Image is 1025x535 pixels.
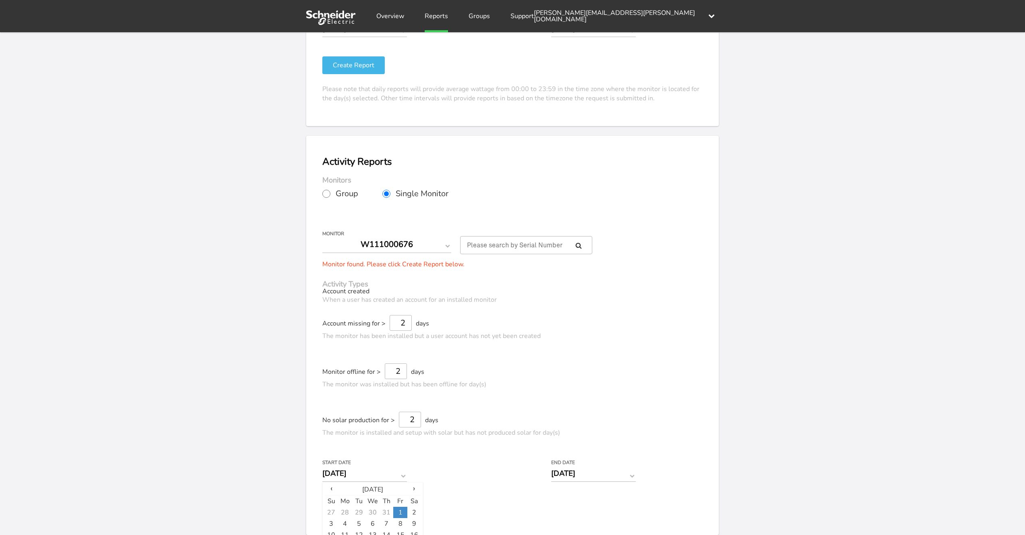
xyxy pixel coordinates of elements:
td: 27 [324,507,338,518]
td: 7 [380,518,393,529]
td: 30 [366,507,380,518]
td: 9 [407,518,421,529]
span: The monitor has been installed but a user account has not yet been created [322,331,703,351]
td: 28 [338,507,352,518]
input: Group [322,190,330,198]
label: For large monitor counts [460,231,586,236]
th: [DATE] [338,484,407,496]
h2: Activity Reports [322,157,703,166]
span: The monitor was installed but has been offline for day(s) [322,379,703,400]
input: Single Monitor [382,190,390,198]
span: › [407,484,421,493]
h3: Activity Types [322,280,703,288]
th: Th [380,496,393,507]
div: Monitor offline for > [322,363,703,412]
span: Group [336,190,358,198]
p: Please note that daily reports will provide average wattage from 00:00 to 23:59 in the time zone ... [322,85,703,103]
label: Monitor [322,231,454,236]
h3: Monitors [322,176,703,184]
td: 1 [393,507,407,518]
img: Sense Logo [306,10,356,25]
td: 4 [338,518,352,529]
td: 5 [352,518,366,529]
span: ‹ [324,484,338,493]
td: 29 [352,507,366,518]
th: We [366,496,380,507]
th: Fr [393,496,407,507]
td: 3 [324,518,338,529]
div: No solar production for > [322,412,703,460]
label: End Date [551,460,630,465]
label: Start Date [322,460,401,465]
th: Su [324,496,338,507]
td: 8 [393,518,407,529]
th: Sa [407,496,421,507]
div: Account missing for > [322,315,703,363]
div: Monitor found. Please click Create Report below. [322,261,465,267]
button: Create Report [322,56,385,74]
td: 2 [407,507,421,518]
th: Mo [338,496,352,507]
span: The monitor is installed and setup with solar but has not produced solar for day(s) [322,427,703,448]
td: 31 [380,507,393,518]
span: When a user has created an account for an installed monitor [322,294,703,315]
th: Tu [352,496,366,507]
input: Please search by Serial Number [460,236,592,254]
div: Account created [322,288,703,315]
span: Single Monitor [396,190,448,198]
td: 6 [366,518,380,529]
